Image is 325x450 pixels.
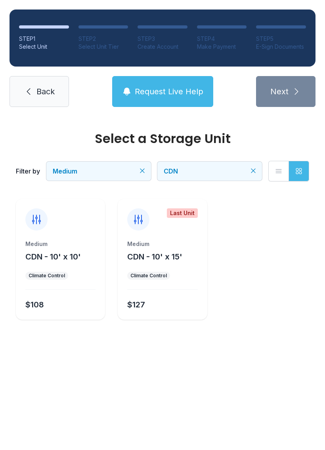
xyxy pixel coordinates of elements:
[19,35,69,43] div: STEP 1
[197,35,247,43] div: STEP 4
[16,166,40,176] div: Filter by
[164,167,178,175] span: CDN
[53,167,77,175] span: Medium
[127,252,182,261] span: CDN - 10' x 15'
[78,43,128,51] div: Select Unit Tier
[16,132,309,145] div: Select a Storage Unit
[127,299,145,310] div: $127
[138,43,187,51] div: Create Account
[249,167,257,175] button: Clear filters
[25,251,81,262] button: CDN - 10' x 10'
[127,240,197,248] div: Medium
[36,86,55,97] span: Back
[157,162,262,181] button: CDN
[78,35,128,43] div: STEP 2
[256,35,306,43] div: STEP 5
[138,35,187,43] div: STEP 3
[127,251,182,262] button: CDN - 10' x 15'
[270,86,289,97] span: Next
[256,43,306,51] div: E-Sign Documents
[130,273,167,279] div: Climate Control
[135,86,203,97] span: Request Live Help
[25,299,44,310] div: $108
[167,208,198,218] div: Last Unit
[138,167,146,175] button: Clear filters
[46,162,151,181] button: Medium
[19,43,69,51] div: Select Unit
[29,273,65,279] div: Climate Control
[25,240,96,248] div: Medium
[197,43,247,51] div: Make Payment
[25,252,81,261] span: CDN - 10' x 10'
